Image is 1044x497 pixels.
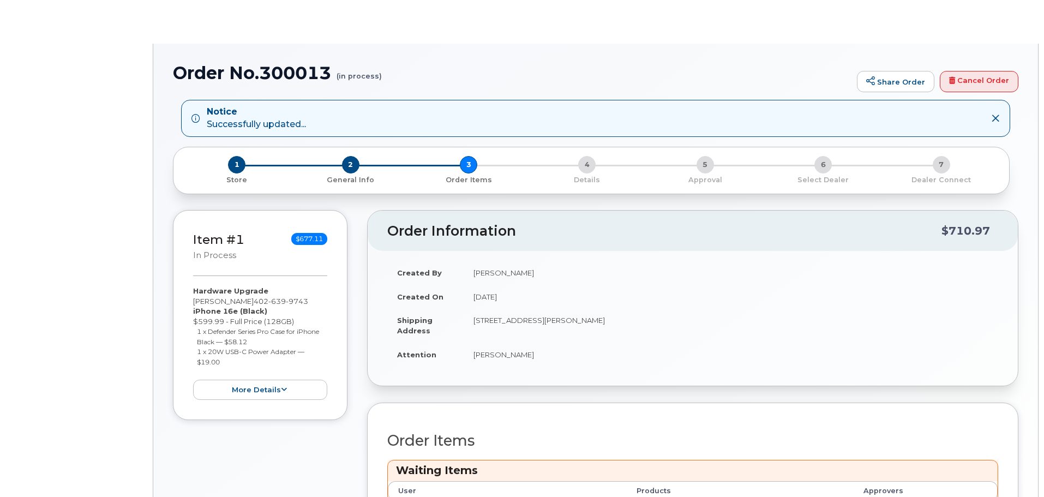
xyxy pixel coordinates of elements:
[291,233,327,245] span: $677.11
[286,297,308,306] span: 9743
[182,173,292,185] a: 1 Store
[397,292,443,301] strong: Created On
[193,286,327,400] div: [PERSON_NAME] $599.99 - Full Price (128GB)
[193,307,267,315] strong: iPhone 16e (Black)
[197,348,304,366] small: 1 x 20W USB-C Power Adapter — $19.00
[387,433,998,449] h2: Order Items
[193,250,236,260] small: in process
[397,350,436,359] strong: Attention
[207,106,306,118] strong: Notice
[173,63,851,82] h1: Order No.300013
[396,463,989,478] h3: Waiting Items
[940,71,1018,93] a: Cancel Order
[387,224,941,239] h2: Order Information
[193,286,268,295] strong: Hardware Upgrade
[857,71,934,93] a: Share Order
[342,156,359,173] span: 2
[193,380,327,400] button: more details
[296,175,406,185] p: General Info
[464,343,998,367] td: [PERSON_NAME]
[197,327,319,346] small: 1 x Defender Series Pro Case for iPhone Black — $58.12
[464,261,998,285] td: [PERSON_NAME]
[397,268,442,277] strong: Created By
[193,232,244,247] a: Item #1
[268,297,286,306] span: 639
[941,220,990,241] div: $710.97
[337,63,382,80] small: (in process)
[187,175,287,185] p: Store
[292,173,410,185] a: 2 General Info
[207,106,306,131] div: Successfully updated...
[464,285,998,309] td: [DATE]
[254,297,308,306] span: 402
[228,156,245,173] span: 1
[397,316,433,335] strong: Shipping Address
[464,308,998,342] td: [STREET_ADDRESS][PERSON_NAME]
